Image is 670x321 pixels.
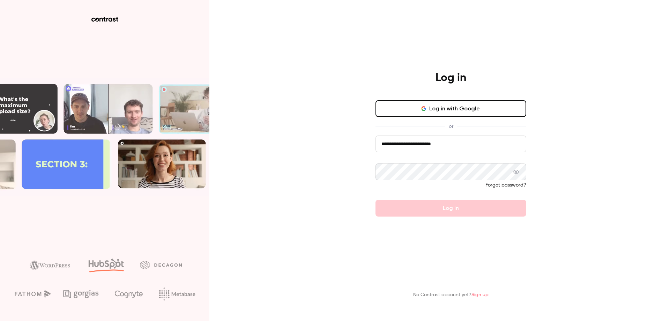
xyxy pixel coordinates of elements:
a: Forgot password? [485,183,526,188]
img: decagon [140,261,182,269]
p: No Contrast account yet? [413,291,489,299]
span: or [445,123,457,130]
button: Log in with Google [375,100,526,117]
a: Sign up [471,292,489,297]
h4: Log in [435,71,466,85]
